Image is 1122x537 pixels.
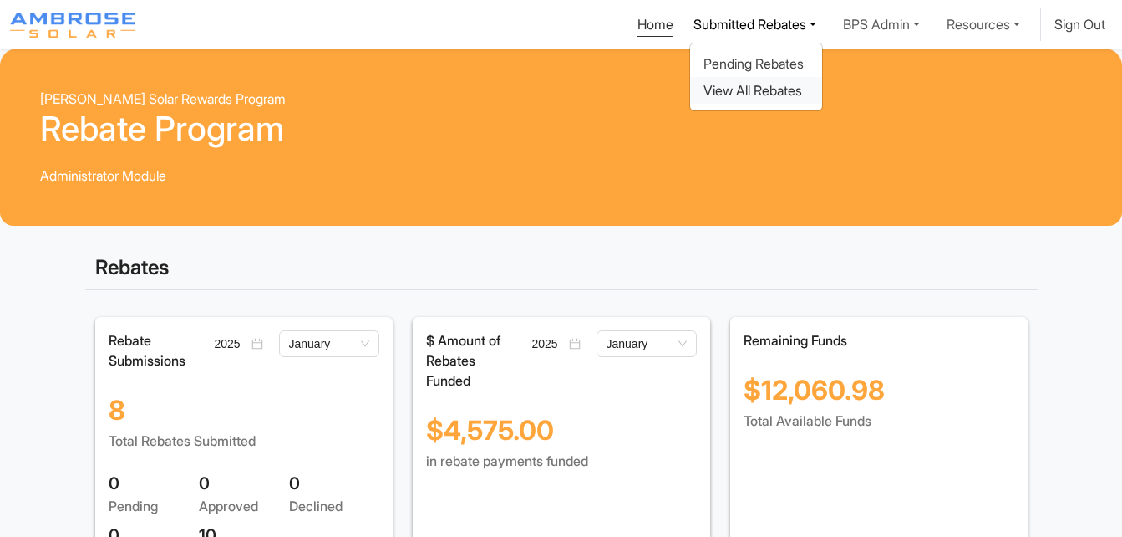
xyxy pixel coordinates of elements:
div: 0 [289,471,379,496]
input: Select year [532,335,566,353]
a: Pending Rebates [703,54,809,74]
div: Administrator Module [40,166,1082,186]
div: $ Amount of Rebates Funded [416,330,513,391]
a: Resources [940,8,1027,41]
div: Rebate Submissions [99,330,195,371]
div: Total Available Funds [744,411,1014,431]
h1: Rebate Program [40,109,1082,149]
div: $12,060.98 [744,350,1014,411]
a: Sign Out [1054,16,1105,33]
div: Submitted Rebates [689,43,823,111]
span: January [289,331,369,356]
a: Submitted Rebates [687,8,823,41]
div: 0 [109,471,199,496]
div: Rebates [85,246,1038,290]
a: Home [637,16,673,37]
div: $4,575.00 [426,391,697,451]
div: 0 [199,471,289,496]
div: 8 [109,371,379,431]
div: Remaining Funds [744,330,1014,350]
div: Total Rebates Submitted [109,431,379,451]
div: Declined [289,496,379,516]
div: Pending [109,496,199,516]
input: Select year [215,335,248,353]
a: BPS Admin [836,8,927,41]
img: Program logo [10,13,135,38]
a: View All Rebates [703,80,809,100]
span: January [607,331,687,356]
div: in rebate payments funded [426,451,697,471]
div: Approved [199,496,289,516]
div: [PERSON_NAME] Solar Rewards Program [40,89,1082,109]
